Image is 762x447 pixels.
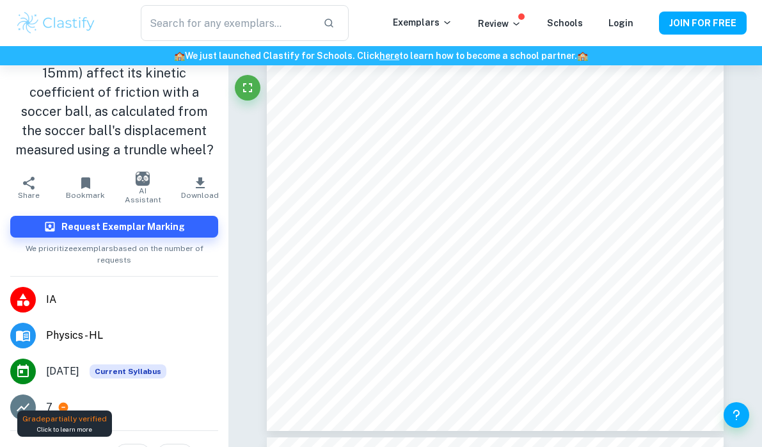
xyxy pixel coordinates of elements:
span: [DATE] [46,364,79,379]
span: Physics - HL [46,328,218,343]
span: AI Assistant [122,186,164,204]
span: Download [181,191,219,200]
img: AI Assistant [136,172,150,186]
h6: We just launched Clastify for Schools. Click to learn how to become a school partner. [3,49,759,63]
button: Help and Feedback [724,402,749,428]
p: 7 [46,400,52,415]
span: Grade partially verified [22,414,107,423]
span: Share [18,191,40,200]
p: Exemplars [393,15,452,29]
button: AI Assistant [115,170,171,206]
h1: How does the varying moisture of grass (No rain, 3mm, 6mm, 10mm, 15mm) affect its kinetic coeffic... [10,25,218,159]
button: Fullscreen [235,75,260,101]
button: JOIN FOR FREE [659,12,747,35]
span: Click to learn more [37,425,92,434]
div: This exemplar is based on the current syllabus. Feel free to refer to it for inspiration/ideas wh... [90,364,166,378]
a: here [379,51,399,61]
input: Search for any exemplars... [141,5,312,41]
span: 🏫 [577,51,588,61]
p: Review [478,17,521,31]
a: Schools [547,18,583,28]
h6: Request Exemplar Marking [61,220,185,234]
span: Current Syllabus [90,364,166,378]
button: Download [171,170,228,206]
span: IA [46,292,218,307]
span: We prioritize exemplars based on the number of requests [10,238,218,266]
span: 🏫 [174,51,185,61]
span: Bookmark [66,191,105,200]
a: Login [608,18,633,28]
button: Bookmark [57,170,114,206]
button: Request Exemplar Marking [10,216,218,238]
img: Clastify logo [15,10,97,36]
